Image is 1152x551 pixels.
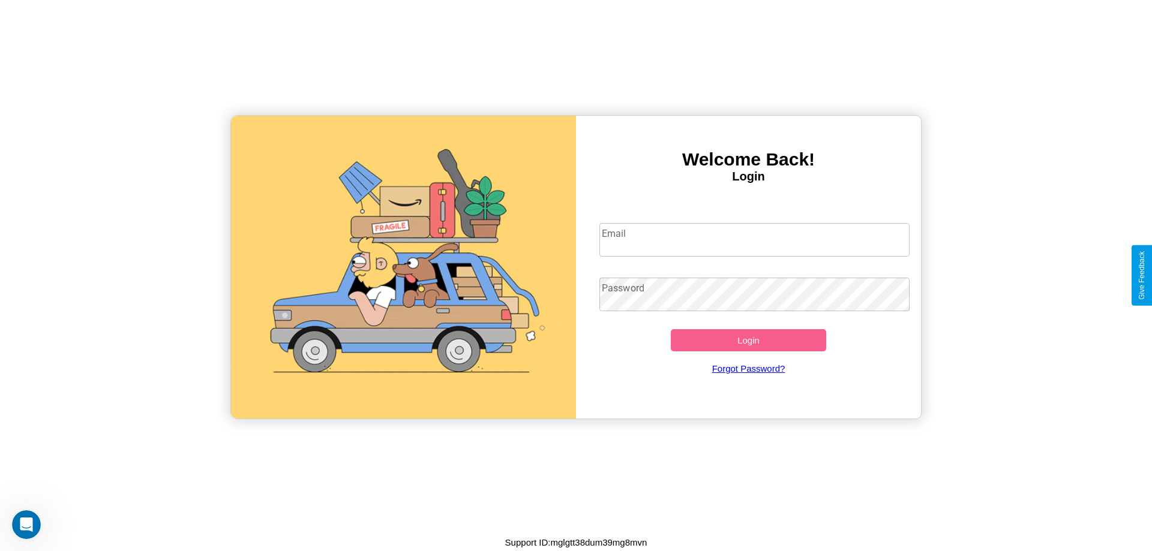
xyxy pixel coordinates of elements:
[576,149,921,170] h3: Welcome Back!
[576,170,921,183] h4: Login
[593,351,904,386] a: Forgot Password?
[1138,251,1146,300] div: Give Feedback
[12,510,41,539] iframe: Intercom live chat
[671,329,826,351] button: Login
[231,116,576,418] img: gif
[505,534,647,550] p: Support ID: mglgtt38dum39mg8mvn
